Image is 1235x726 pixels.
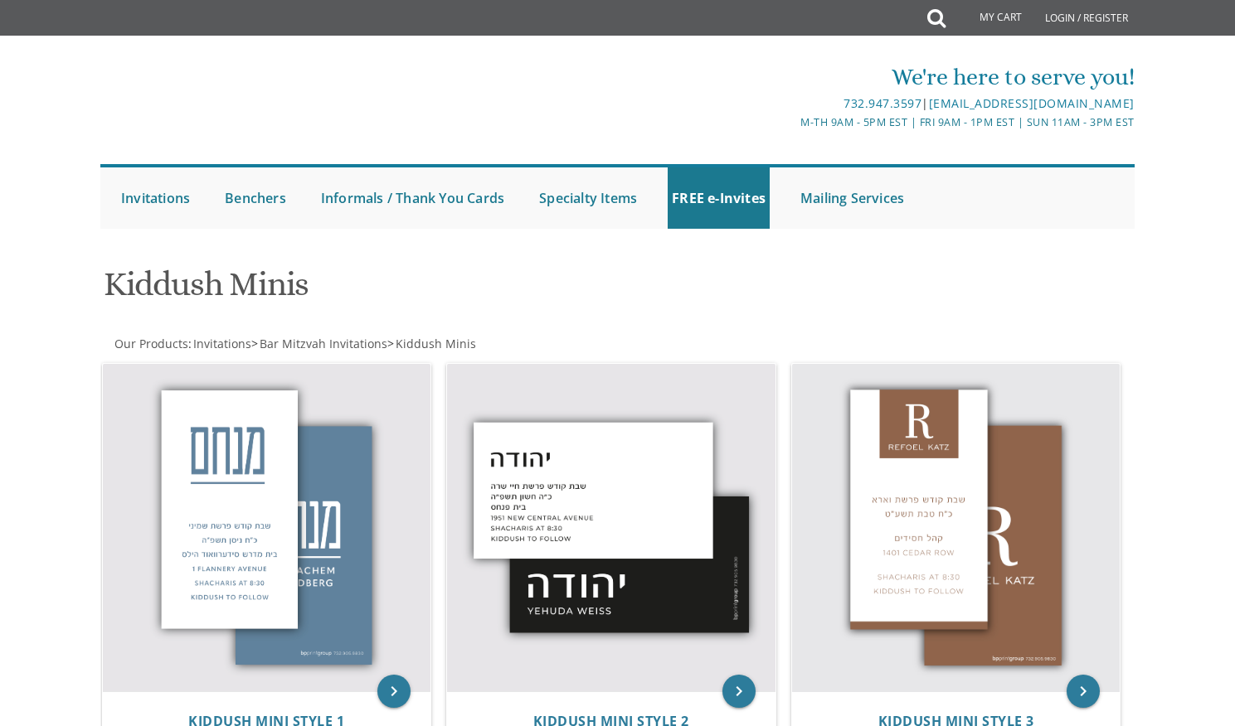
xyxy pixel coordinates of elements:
a: Our Products [113,336,188,351]
img: Kiddush Mini Style 1 [103,364,431,692]
div: | [446,94,1135,114]
a: keyboard_arrow_right [722,675,756,708]
span: Invitations [193,336,251,351]
a: 732.947.3597 [844,95,921,111]
span: Bar Mitzvah Invitations [260,336,387,351]
img: Kiddush Mini Style 3 [792,364,1121,692]
a: Mailing Services [796,167,908,229]
span: > [251,336,387,351]
a: Bar Mitzvah Invitations [258,336,387,351]
h1: Kiddush Minis [104,266,780,315]
a: Specialty Items [535,167,641,229]
span: Kiddush Minis [396,336,476,351]
div: We're here to serve you! [446,60,1135,94]
a: Kiddush Minis [394,336,476,351]
a: Benchers [221,167,290,229]
a: keyboard_arrow_right [1067,675,1100,708]
img: Kiddush Mini Style 2 [447,364,776,692]
a: Invitations [117,167,194,229]
a: My Cart [944,2,1033,35]
div: : [100,336,618,352]
a: FREE e-Invites [668,167,770,229]
span: > [387,336,476,351]
div: M-Th 9am - 5pm EST | Fri 9am - 1pm EST | Sun 11am - 3pm EST [446,114,1135,131]
a: Invitations [192,336,251,351]
a: keyboard_arrow_right [377,675,411,708]
a: [EMAIL_ADDRESS][DOMAIN_NAME] [929,95,1135,111]
a: Informals / Thank You Cards [317,167,508,229]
